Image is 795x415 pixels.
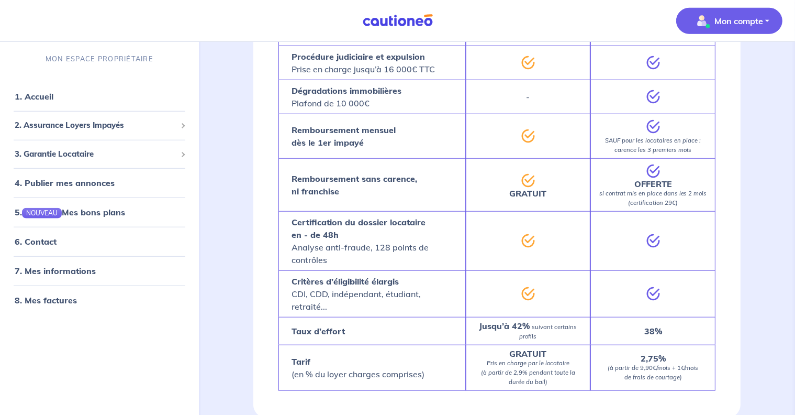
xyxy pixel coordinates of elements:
span: 3. Garantie Locataire [15,148,176,160]
div: 8. Mes factures [4,290,195,311]
p: Analyse anti-fraude, 128 points de contrôles [292,216,453,266]
strong: GRATUIT [510,188,547,199]
a: 7. Mes informations [15,266,96,277]
p: MON ESPACE PROPRIÉTAIRE [46,54,153,64]
strong: Dégradations immobilières [292,85,401,96]
strong: Tarif [292,356,310,367]
strong: Taux d’effort [292,326,345,336]
img: Cautioneo [359,14,437,27]
div: 6. Contact [4,232,195,253]
strong: GRATUIT [510,348,547,359]
strong: 38% [644,326,662,336]
em: si contrat mis en place dans les 2 mois (certification 29€) [599,190,707,206]
div: 2. Assurance Loyers Impayés [4,115,195,136]
strong: OFFERTE [634,179,672,189]
p: Prise en charge jusqu’à 16 000€ TTC [292,50,435,75]
em: (à partir de 9,90€/mois + 1€/mois de frais de courtage) [608,364,699,381]
a: 5.NOUVEAUMes bons plans [15,207,125,217]
div: 3. Garantie Locataire [4,144,195,165]
strong: Remboursement mensuel dès le 1er impayé [292,125,396,148]
img: illu_account_valid_menu.svg [693,13,710,29]
p: (en % du loyer charges comprises) [292,355,424,380]
p: Plafond de 10 000€ [292,84,401,110]
strong: Remboursement sans carence, ni franchise [292,173,417,196]
em: SAUF pour les locataires en place : carence les 3 premiers mois [605,137,701,154]
div: - [466,80,591,114]
div: 4. Publier mes annonces [4,172,195,193]
strong: Critères d’éligibilité élargis [292,276,399,287]
a: 1. Accueil [15,91,53,102]
a: 6. Contact [15,237,57,247]
div: 7. Mes informations [4,261,195,282]
strong: Certification du dossier locataire en - de 48h [292,217,426,240]
div: 5.NOUVEAUMes bons plans [4,202,195,223]
em: suivant certains profils [520,323,577,340]
a: 4. Publier mes annonces [15,178,115,188]
strong: Jusqu’à 42% [479,321,530,331]
p: CDI, CDD, indépendant, étudiant, retraité... [292,275,453,313]
em: Pris en charge par le locataire (à partir de 2,9% pendant toute la durée du bail) [481,359,575,386]
button: illu_account_valid_menu.svgMon compte [676,8,782,34]
strong: Procédure judiciaire et expulsion [292,51,425,62]
a: 8. Mes factures [15,296,77,306]
strong: 2,75% [641,353,666,364]
div: 1. Accueil [4,86,195,107]
span: 2. Assurance Loyers Impayés [15,119,176,132]
p: Mon compte [714,15,763,27]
